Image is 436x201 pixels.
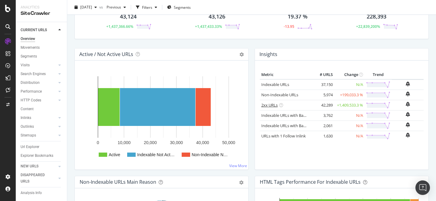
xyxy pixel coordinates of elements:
div: 19.37 % [288,13,308,21]
text: Active [109,152,120,157]
div: +22,839,200% [356,24,380,29]
td: +1,409,533.3 % [334,100,365,110]
button: Previous [104,2,128,12]
div: Overview [21,36,35,42]
a: Outlinks [21,124,57,130]
svg: A chart. [80,70,243,165]
div: Filters [142,5,152,10]
td: N/A [334,131,365,141]
a: Inlinks [21,115,57,121]
a: Distribution [21,80,57,86]
div: Explorer Bookmarks [21,153,53,159]
a: Indexable URLs with Bad H1 [261,113,312,118]
a: 2xx URLs [261,102,278,108]
a: Performance [21,88,57,95]
div: Url Explorer [21,144,39,150]
text: Non-Indexable N… [192,152,228,157]
button: Segments [165,2,193,12]
div: Inlinks [21,115,31,121]
a: Url Explorer [21,144,63,150]
div: Content [21,106,34,112]
div: bell-plus [406,122,410,127]
span: vs [99,5,104,10]
a: DISAPPEARED URLS [21,172,57,185]
a: URLs with 1 Follow Inlink [261,133,306,139]
text: 10,000 [117,140,130,145]
div: DISAPPEARED URLS [21,172,51,185]
div: 43,126 [209,13,225,21]
div: gear [239,180,243,185]
text: 30,000 [170,140,183,145]
div: -13.95 [284,24,294,29]
a: Indexable URLs with Bad Description [261,123,327,128]
td: 37,150 [310,79,334,90]
div: Distribution [21,80,40,86]
div: Movements [21,44,40,51]
div: +1,437,433.33% [195,24,222,29]
text: 50,000 [222,140,235,145]
td: N/A [334,110,365,120]
td: 5,974 [310,90,334,100]
div: 228,393 [367,13,386,21]
text: 0 [97,140,99,145]
text: 40,000 [196,140,209,145]
div: HTML Tags Performance for Indexable URLs [260,179,361,185]
div: bell-plus [406,133,410,137]
button: [DATE] [72,2,99,12]
a: HTTP Codes [21,97,57,104]
td: N/A [334,120,365,131]
div: Performance [21,88,42,95]
td: 2,061 [310,120,334,131]
span: Segments [174,5,191,10]
div: bell-plus [406,91,410,96]
a: Overview [21,36,63,42]
a: View More [229,163,247,168]
td: 42,289 [310,100,334,110]
th: Metric [260,70,310,79]
a: Movements [21,44,63,51]
a: Non-Indexable URLs [261,92,298,97]
h4: Insights [259,50,277,58]
div: 43,124 [120,13,137,21]
a: Content [21,106,63,112]
h4: Active / Not Active URLs [79,50,133,58]
div: Analysis Info [21,190,42,196]
div: bell-plus [406,81,410,86]
div: bell-plus [406,112,410,117]
a: Indexable URLs [261,82,289,87]
div: Outlinks [21,124,34,130]
div: bell-plus [406,102,410,107]
a: Visits [21,62,57,68]
button: Filters [134,2,160,12]
i: Options [239,52,244,57]
a: CURRENT URLS [21,27,57,33]
div: Visits [21,62,30,68]
td: +199,033.3 % [334,90,365,100]
text: 20,000 [144,140,157,145]
span: 2025 Sep. 9th [80,5,92,10]
div: Sitemaps [21,132,36,139]
a: NEW URLS [21,163,57,170]
td: 1,630 [310,131,334,141]
th: Change [334,70,365,79]
div: Search Engines [21,71,46,77]
text: Indexable Not Act… [137,152,175,157]
span: Previous [104,5,121,10]
div: CURRENT URLS [21,27,47,33]
a: Segments [21,53,63,60]
td: N/A [334,79,365,90]
div: HTTP Codes [21,97,41,104]
a: Explorer Bookmarks [21,153,63,159]
th: # URLS [310,70,334,79]
div: SiteCrawler [21,10,62,17]
a: Sitemaps [21,132,57,139]
td: 3,762 [310,110,334,120]
th: Trend [365,70,392,79]
a: Analysis Info [21,190,63,196]
a: Search Engines [21,71,57,77]
div: +1,437,366.66% [106,24,133,29]
div: Analytics [21,5,62,10]
div: Non-Indexable URLs Main Reason [80,179,156,185]
div: Open Intercom Messenger [415,180,430,195]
